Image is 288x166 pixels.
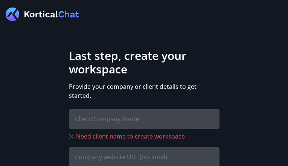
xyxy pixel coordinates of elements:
[69,82,219,100] div: Provide your company or client details to get started.
[69,132,219,141] div: Need client name to create workspace
[69,49,219,76] h1: Last step, create your workspace
[6,8,79,21] img: Logo
[69,109,219,129] input: Client/Company Name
